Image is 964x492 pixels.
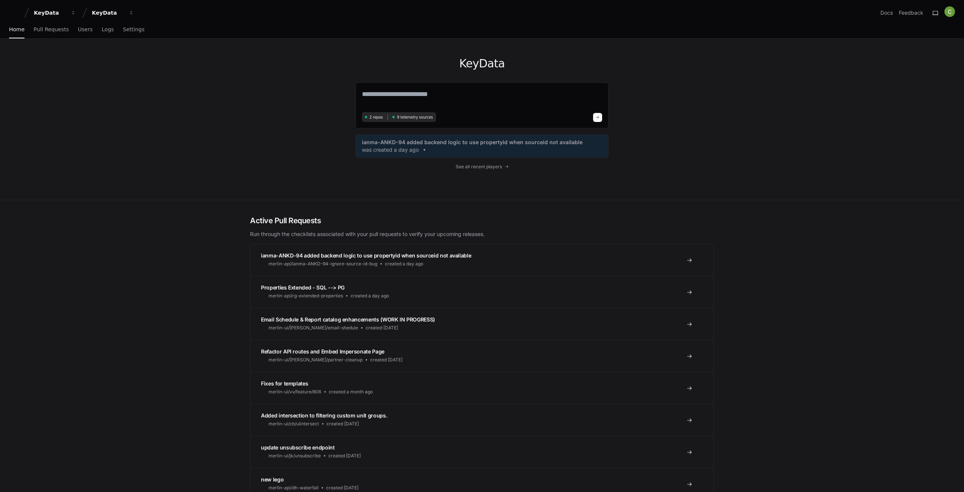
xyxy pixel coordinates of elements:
span: Logs [102,27,114,32]
span: Added intersection to filtering custom unit groups. [261,412,387,419]
a: See all recent players [355,164,609,170]
span: created [DATE] [366,325,398,331]
div: KeyData [92,9,124,17]
a: Settings [123,21,144,38]
span: merlin-api/rg-extended-properties [268,293,343,299]
span: Users [78,27,93,32]
p: Run through the checklists associated with your pull requests to verify your upcoming releases. [250,230,714,238]
span: created [DATE] [370,357,403,363]
span: created [DATE] [326,485,358,491]
a: Refactor API routes and Embed Impersonate Pagemerlin-ui/[PERSON_NAME]/partner-cleanupcreated [DATE] [250,340,714,372]
span: Refactor API routes and Embed Impersonate Page [261,348,384,355]
button: KeyData [89,6,137,20]
a: Pull Requests [34,21,69,38]
span: created [DATE] [326,421,359,427]
a: Email Schedule & Report catalog enhancements (WORK IN PROGRESS)merlin-ui/[PERSON_NAME]/email-shed... [250,308,714,340]
span: merlin-ui/vv/feature/806 [268,389,321,395]
a: ianma-ANKD-94 added backend logic to use propertyid when sourceid not availablewas created a day ago [362,139,602,154]
h2: Active Pull Requests [250,215,714,226]
span: 2 repos [369,114,383,120]
a: Users [78,21,93,38]
div: KeyData [34,9,66,17]
h1: KeyData [355,57,609,70]
span: merlin-api/dh-waterfall [268,485,319,491]
span: created a day ago [351,293,389,299]
a: Properties Extended - SQL --> PGmerlin-api/rg-extended-propertiescreated a day ago [250,276,714,308]
span: Settings [123,27,144,32]
span: Home [9,27,24,32]
span: Pull Requests [34,27,69,32]
span: Email Schedule & Report catalog enhancements (WORK IN PROGRESS) [261,316,435,323]
a: Docs [880,9,893,17]
button: KeyData [31,6,79,20]
span: Fixes for templates [261,380,308,387]
a: Home [9,21,24,38]
span: merlin-api/ianma-ANKD-94-ignore-source-id-bug [268,261,377,267]
a: Logs [102,21,114,38]
a: Added intersection to filtering custom unit groups.merlin-ui/cb/uiintersectcreated [DATE] [250,404,714,436]
a: update unsubscribe endpointmerlin-ui/jk/unsubscribecreated [DATE] [250,436,714,468]
span: created a month ago [329,389,373,395]
span: ianma-ANKD-94 added backend logic to use propertyid when sourceid not available [362,139,583,146]
span: created [DATE] [328,453,361,459]
span: 9 telemetry sources [397,114,433,120]
span: merlin-ui/jk/unsubscribe [268,453,321,459]
span: merlin-ui/cb/uiintersect [268,421,319,427]
span: was created a day ago [362,146,419,154]
span: created a day ago [385,261,423,267]
span: merlin-ui/[PERSON_NAME]/email-shedule [268,325,358,331]
span: Properties Extended - SQL --> PG [261,284,345,291]
a: ianma-ANKD-94 added backend logic to use propertyid when sourceid not availablemerlin-api/ianma-A... [250,244,714,276]
span: ianma-ANKD-94 added backend logic to use propertyid when sourceid not available [261,252,471,259]
span: See all recent players [456,164,502,170]
button: Feedback [899,9,923,17]
span: update unsubscribe endpoint [261,444,335,451]
a: Fixes for templatesmerlin-ui/vv/feature/806created a month ago [250,372,714,404]
span: merlin-ui/[PERSON_NAME]/partner-cleanup [268,357,363,363]
img: ACg8ocIMhgArYgx6ZSQUNXU5thzs6UsPf9rb_9nFAWwzqr8JC4dkNA=s96-c [944,6,955,17]
span: new lego [261,476,284,483]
